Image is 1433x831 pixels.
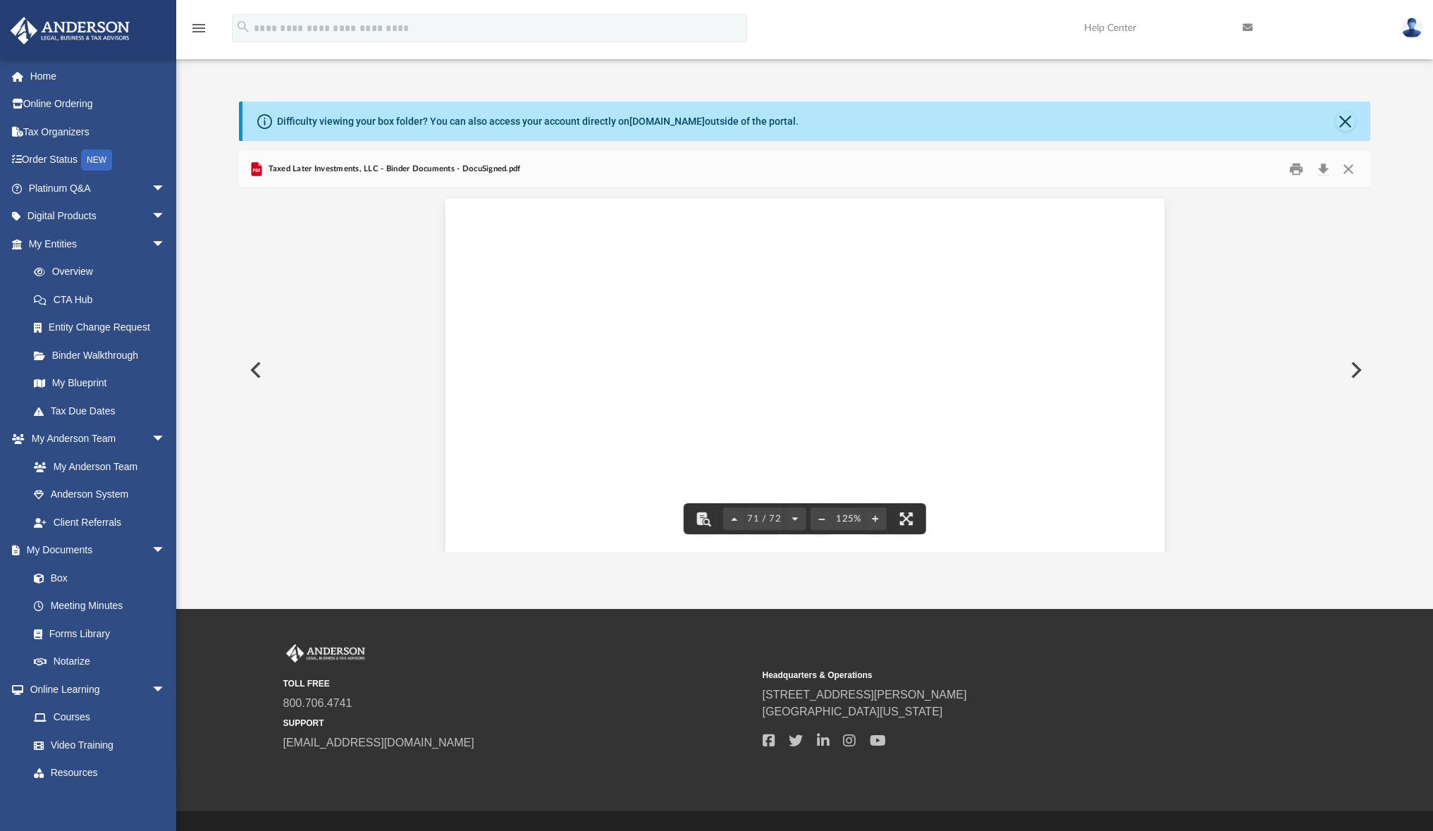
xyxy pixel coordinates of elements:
[235,19,251,35] i: search
[1401,18,1422,38] img: User Pic
[20,508,180,536] a: Client Referrals
[277,114,799,129] div: Difficulty viewing your box folder? You can also access your account directly on outside of the p...
[20,369,180,398] a: My Blueprint
[864,503,887,534] button: Zoom in
[745,503,784,534] button: 71 / 72
[152,230,180,259] span: arrow_drop_down
[152,675,180,704] span: arrow_drop_down
[10,146,187,175] a: Order StatusNEW
[745,515,784,524] span: 71 / 72
[763,706,943,718] a: [GEOGRAPHIC_DATA][US_STATE]
[722,503,745,534] button: Previous page
[10,675,180,703] a: Online Learningarrow_drop_down
[20,759,180,787] a: Resources
[20,564,173,592] a: Box
[239,350,270,390] button: Previous File
[190,27,207,37] a: menu
[891,503,922,534] button: Enter fullscreen
[152,202,180,231] span: arrow_drop_down
[20,397,187,425] a: Tax Due Dates
[283,677,753,690] small: TOLL FREE
[239,188,1370,552] div: Document Viewer
[239,151,1370,552] div: Preview
[10,174,187,202] a: Platinum Q&Aarrow_drop_down
[20,453,173,481] a: My Anderson Team
[10,425,180,453] a: My Anderson Teamarrow_drop_down
[1335,159,1360,180] button: Close
[283,717,753,730] small: SUPPORT
[833,515,864,524] div: Current zoom level
[10,536,180,565] a: My Documentsarrow_drop_down
[20,620,173,648] a: Forms Library
[152,536,180,565] span: arrow_drop_down
[763,689,967,701] a: [STREET_ADDRESS][PERSON_NAME]
[20,648,180,676] a: Notarize
[152,425,180,454] span: arrow_drop_down
[190,20,207,37] i: menu
[10,118,187,146] a: Tax Organizers
[283,697,352,709] a: 800.706.4741
[784,503,806,534] button: Next page
[20,341,187,369] a: Binder Walkthrough
[1282,159,1310,180] button: Print
[10,202,187,230] a: Digital Productsarrow_drop_down
[283,644,368,663] img: Anderson Advisors Platinum Portal
[687,503,718,534] button: Toggle findbar
[10,62,187,90] a: Home
[10,230,187,258] a: My Entitiesarrow_drop_down
[629,116,705,127] a: [DOMAIN_NAME]
[20,592,180,620] a: Meeting Minutes
[20,481,180,509] a: Anderson System
[20,314,187,342] a: Entity Change Request
[811,503,833,534] button: Zoom out
[763,669,1232,682] small: Headquarters & Operations
[265,163,520,176] span: Taxed Later Investments, LLC - Binder Documents - DocuSigned.pdf
[1339,350,1370,390] button: Next File
[20,731,173,759] a: Video Training
[152,174,180,203] span: arrow_drop_down
[20,703,180,732] a: Courses
[1310,159,1336,180] button: Download
[10,90,187,118] a: Online Ordering
[20,285,187,314] a: CTA Hub
[81,149,112,171] div: NEW
[20,258,187,286] a: Overview
[1336,111,1355,131] button: Close
[283,737,474,749] a: [EMAIL_ADDRESS][DOMAIN_NAME]
[6,17,134,44] img: Anderson Advisors Platinum Portal
[239,188,1370,552] div: File preview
